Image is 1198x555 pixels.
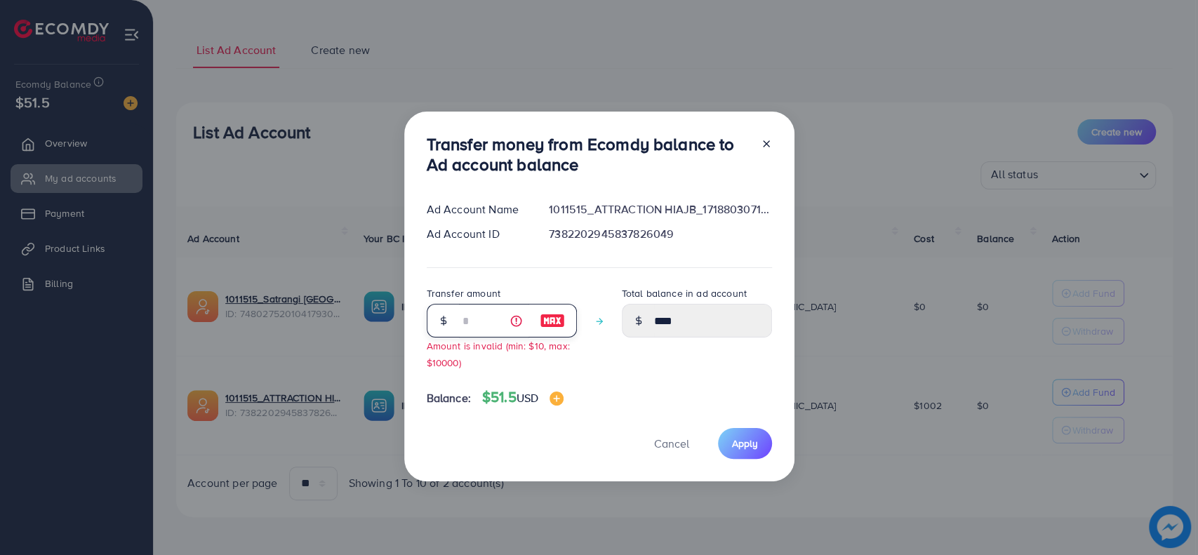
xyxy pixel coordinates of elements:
[637,428,707,458] button: Cancel
[427,390,471,406] span: Balance:
[482,389,564,406] h4: $51.5
[540,312,565,329] img: image
[427,286,500,300] label: Transfer amount
[732,436,758,450] span: Apply
[427,134,750,175] h3: Transfer money from Ecomdy balance to Ad account balance
[517,390,538,406] span: USD
[718,428,772,458] button: Apply
[415,201,538,218] div: Ad Account Name
[538,201,783,218] div: 1011515_ATTRACTION HIAJB_1718803071136
[538,226,783,242] div: 7382202945837826049
[427,339,570,368] small: Amount is invalid (min: $10, max: $10000)
[550,392,564,406] img: image
[415,226,538,242] div: Ad Account ID
[622,286,747,300] label: Total balance in ad account
[654,436,689,451] span: Cancel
